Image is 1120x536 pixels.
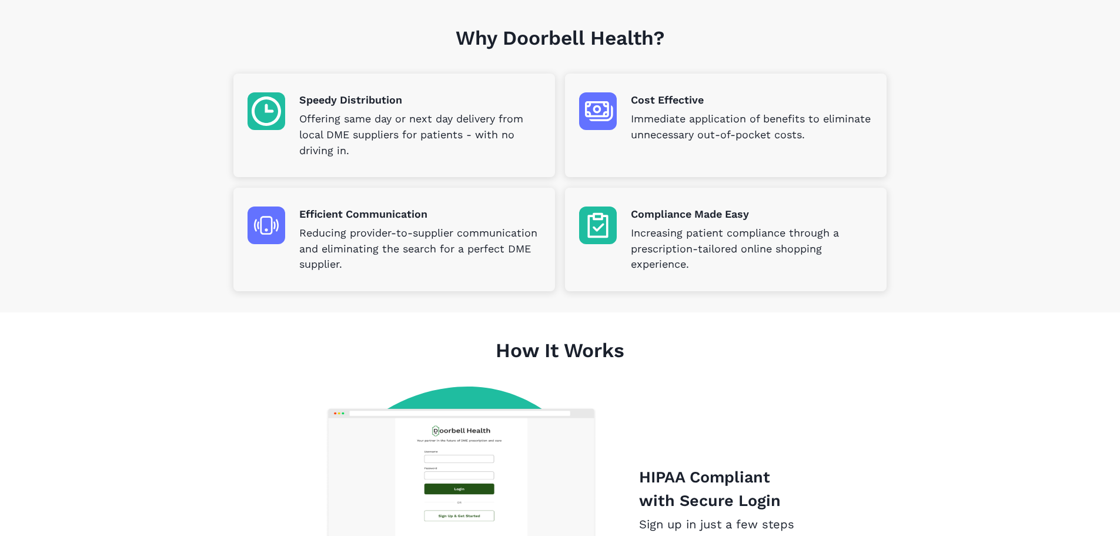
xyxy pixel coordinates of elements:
img: Efficient Communication icon [248,207,285,244]
p: Increasing patient compliance through a prescription-tailored online shopping experience. [631,225,872,273]
p: Reducing provider-to-supplier communication and eliminating the search for a perfect DME supplier. [299,225,541,273]
img: Compliance Made Easy icon [579,207,617,244]
img: Speedy Distribution icon [248,92,285,130]
p: Compliance Made Easy [631,207,872,222]
p: HIPAA Compliant with Secure Login [639,465,795,513]
p: Offering same day or next day delivery from local DME suppliers for patients - with no driving in. [299,111,541,159]
p: Immediate application of benefits to eliminate unnecessary out-of-pocket costs. [631,111,872,143]
p: Cost Effective [631,92,872,108]
h1: Why Doorbell Health? [233,26,887,74]
p: Speedy Distribution [299,92,541,108]
p: Efficient Communication [299,207,541,222]
h1: How It Works [233,339,887,387]
img: Cost Effective icon [579,92,617,130]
